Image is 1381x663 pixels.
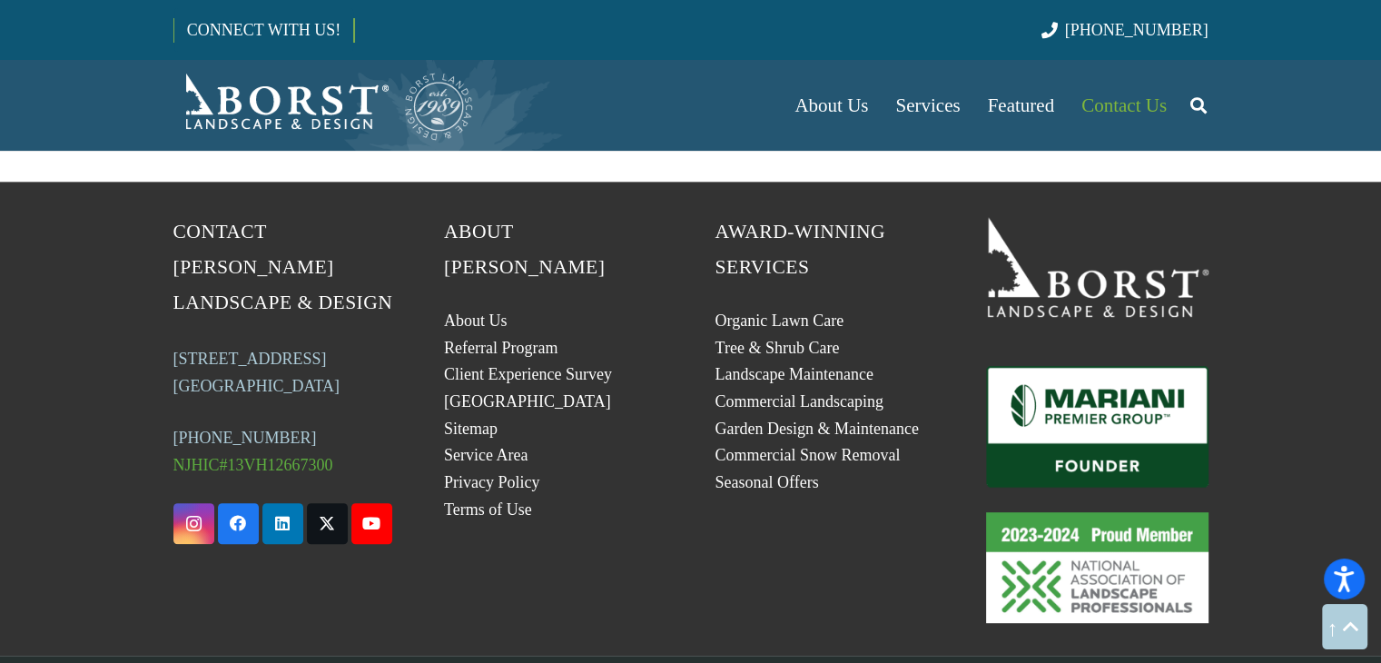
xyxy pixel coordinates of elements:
[715,420,919,438] a: Garden Design & Maintenance
[444,312,508,330] a: About Us
[1180,83,1217,128] a: Search
[174,8,353,52] a: CONNECT WITH US!
[173,221,393,313] span: Contact [PERSON_NAME] Landscape & Design
[444,446,528,464] a: Service Area
[1068,60,1180,151] a: Contact Us
[173,456,333,474] span: NJHIC#13VH12667300
[715,473,819,491] a: Seasonal Offers
[218,503,259,544] a: Facebook
[974,60,1068,151] a: Featured
[895,94,960,116] span: Services
[173,350,340,395] a: [STREET_ADDRESS][GEOGRAPHIC_DATA]
[986,366,1208,488] a: Mariani_Badge_Full_Founder
[882,60,973,151] a: Services
[988,94,1054,116] span: Featured
[715,446,901,464] a: Commercial Snow Removal
[794,94,868,116] span: About Us
[1065,21,1208,39] span: [PHONE_NUMBER]
[986,512,1208,623] a: 23-24_Proud_Member_logo
[1081,94,1167,116] span: Contact Us
[1322,604,1367,649] a: Back to top
[715,365,873,383] a: Landscape Maintenance
[351,503,392,544] a: YouTube
[307,503,348,544] a: X
[444,500,532,519] a: Terms of Use
[444,339,557,357] a: Referral Program
[173,429,317,447] a: [PHONE_NUMBER]
[986,214,1208,316] a: 19BorstLandscape_Logo_W
[262,503,303,544] a: LinkedIn
[781,60,882,151] a: About Us
[715,221,885,278] span: Award-Winning Services
[1041,21,1208,39] a: [PHONE_NUMBER]
[444,473,540,491] a: Privacy Policy
[444,221,605,278] span: About [PERSON_NAME]
[715,312,844,330] a: Organic Lawn Care
[444,392,611,411] a: [GEOGRAPHIC_DATA]
[173,503,214,544] a: Instagram
[173,69,475,142] a: Borst-Logo
[715,392,883,411] a: Commercial Landscaping
[444,365,612,383] a: Client Experience Survey
[444,420,498,438] a: Sitemap
[715,339,840,357] a: Tree & Shrub Care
